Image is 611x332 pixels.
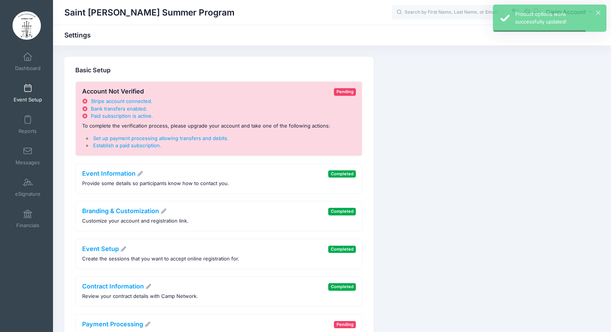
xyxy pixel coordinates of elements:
[82,170,143,177] a: Event Information
[16,159,40,166] span: Messages
[82,282,152,290] a: Contract Information
[515,11,600,25] div: Product options were successfully updated!
[82,98,153,104] a: Stripe account connected.
[64,31,97,39] h1: Settings
[82,207,167,215] a: Branding & Customization
[15,65,41,72] span: Dashboard
[10,206,46,232] a: Financials
[82,122,330,130] p: To complete the verification process, please upgrade your account and take one of the following a...
[82,106,148,112] a: Bank transfers enabled.
[15,191,41,197] span: eSignature
[75,67,362,74] h4: Basic Setup
[93,142,160,148] span: Establish a paid subscription
[92,135,229,141] a: Set up payment processing allowing transfers and debits.
[328,283,356,290] span: Completed
[10,143,46,169] a: Messages
[82,113,153,119] a: Paid subscription is active.
[64,4,234,21] h1: Saint [PERSON_NAME] Summer Program
[82,245,127,253] a: Event Setup
[91,113,151,119] span: Paid subscription is active
[82,180,229,187] p: Provide some details so participants know how to contact you.
[93,135,227,141] span: Set up payment processing allowing transfers and debits
[392,5,505,20] input: Search by First Name, Last Name, or Email...
[82,320,151,328] a: Payment Processing
[328,170,356,178] span: Completed
[92,142,161,148] a: Establish a paid subscription.
[82,217,189,225] p: Customize your account and registration link.
[19,128,37,134] span: Reports
[10,111,46,138] a: Reports
[334,321,356,328] span: Pending
[334,88,356,95] span: Pending
[328,246,356,253] span: Completed
[12,11,41,40] img: Saint Herman Summer Program
[82,255,239,263] p: Create the sessions that you want to accept online registration for.
[82,293,198,300] p: Review your contract details with Camp Network.
[10,80,46,106] a: Event Setup
[82,88,330,95] h4: Account Not Verified
[541,4,600,21] button: Camp Account
[328,208,356,215] span: Completed
[91,106,146,112] span: Bank transfers enabled
[16,222,39,229] span: Financials
[10,174,46,201] a: eSignature
[14,97,42,103] span: Event Setup
[596,11,600,15] button: ×
[10,48,46,75] a: Dashboard
[91,98,151,104] span: Stripe account connected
